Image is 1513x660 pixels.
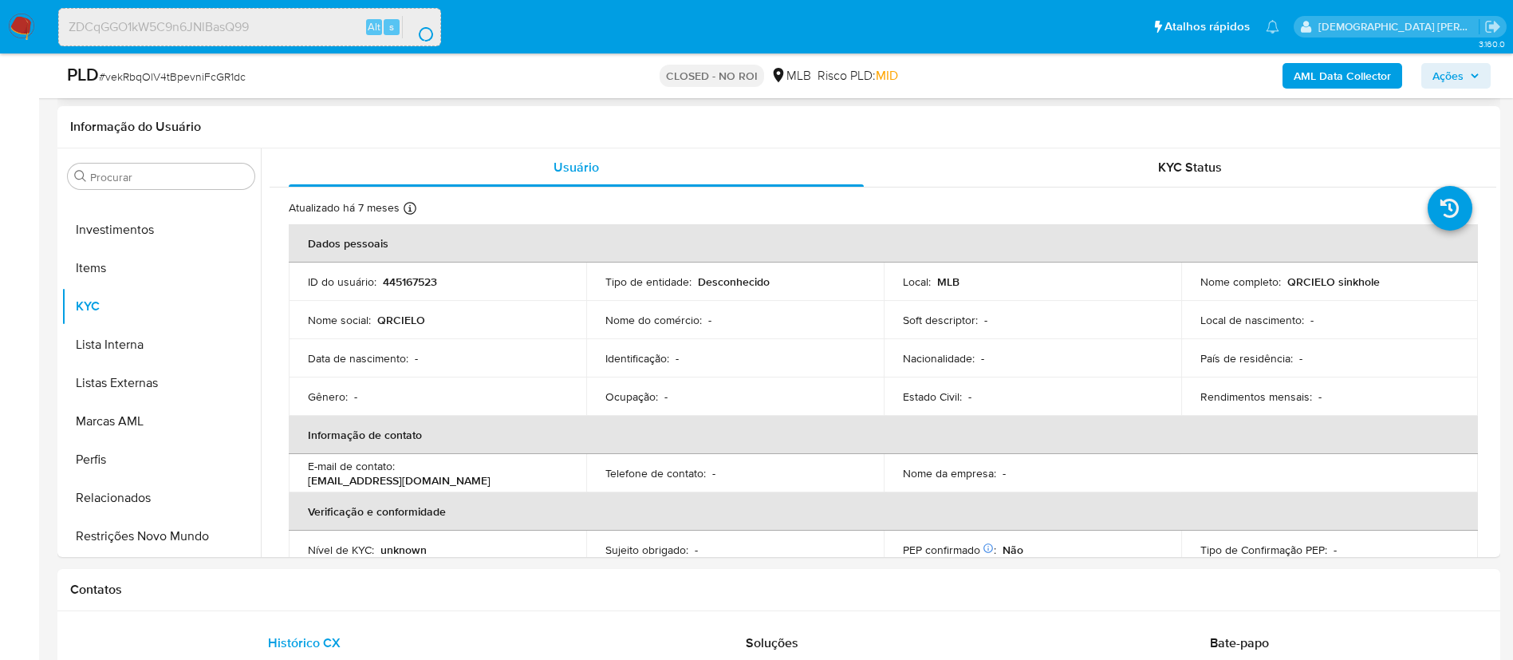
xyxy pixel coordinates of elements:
[554,158,599,176] span: Usuário
[61,517,261,555] button: Restrições Novo Mundo
[402,16,435,38] button: search-icon
[90,170,248,184] input: Procurar
[1294,63,1391,89] b: AML Data Collector
[1164,18,1250,35] span: Atalhos rápidos
[383,275,437,289] p: 445167523
[1334,543,1337,557] p: -
[937,275,959,289] p: MLB
[1210,634,1269,652] span: Bate-papo
[368,19,380,34] span: Alt
[708,313,711,327] p: -
[1200,313,1304,327] p: Local de nascimento :
[289,416,1478,454] th: Informação de contato
[903,543,996,557] p: PEP confirmado :
[1484,18,1501,35] a: Sair
[308,313,371,327] p: Nome social :
[903,389,962,404] p: Estado Civil :
[1200,275,1281,289] p: Nome completo :
[1266,20,1279,34] a: Notificações
[1432,63,1464,89] span: Ações
[903,313,978,327] p: Soft descriptor :
[903,466,996,480] p: Nome da empresa :
[70,582,1487,598] h1: Contatos
[308,459,395,473] p: E-mail de contato :
[695,543,698,557] p: -
[1299,351,1302,366] p: -
[61,441,261,479] button: Perfis
[605,275,691,289] p: Tipo de entidade :
[1003,543,1023,557] p: Não
[61,479,261,517] button: Relacionados
[712,466,715,480] p: -
[1479,38,1505,50] span: 3.160.0
[289,224,1478,263] th: Dados pessoais
[876,66,898,85] span: MID
[70,119,201,135] h1: Informação do Usuário
[746,634,798,652] span: Soluções
[605,351,669,366] p: Identificação :
[1158,158,1222,176] span: KYC Status
[59,17,440,38] input: Pesquise usuários ou casos...
[74,170,87,183] button: Procurar
[308,543,374,557] p: Nível de KYC :
[61,249,261,287] button: Items
[1318,389,1322,404] p: -
[605,389,658,404] p: Ocupação :
[660,65,764,87] p: CLOSED - NO ROI
[1283,63,1402,89] button: AML Data Collector
[61,326,261,364] button: Lista Interna
[1310,313,1314,327] p: -
[605,543,688,557] p: Sujeito obrigado :
[67,61,99,87] b: PLD
[1318,19,1480,34] p: thais.asantos@mercadolivre.com
[968,389,971,404] p: -
[99,69,246,85] span: # vekRbqOlV4tBpevniFcGR1dc
[289,492,1478,531] th: Verificação e conformidade
[698,275,770,289] p: Desconhecido
[268,634,341,652] span: Histórico CX
[380,543,427,557] p: unknown
[605,313,702,327] p: Nome do comércio :
[984,313,987,327] p: -
[61,211,261,249] button: Investimentos
[676,351,679,366] p: -
[308,351,408,366] p: Data de nascimento :
[1421,63,1491,89] button: Ações
[1287,275,1380,289] p: QRCIELO sinkhole
[664,389,668,404] p: -
[61,402,261,441] button: Marcas AML
[415,351,418,366] p: -
[1200,543,1327,557] p: Tipo de Confirmação PEP :
[770,67,811,85] div: MLB
[308,275,376,289] p: ID do usuário :
[308,473,491,488] p: [EMAIL_ADDRESS][DOMAIN_NAME]
[354,389,357,404] p: -
[389,19,394,34] span: s
[981,351,984,366] p: -
[61,364,261,402] button: Listas Externas
[1200,351,1293,366] p: País de residência :
[1200,389,1312,404] p: Rendimentos mensais :
[903,351,975,366] p: Nacionalidade :
[377,313,425,327] p: QRCIELO
[1003,466,1006,480] p: -
[289,200,400,215] p: Atualizado há 7 meses
[61,287,261,326] button: KYC
[903,275,931,289] p: Local :
[818,67,898,85] span: Risco PLD:
[308,389,348,404] p: Gênero :
[605,466,706,480] p: Telefone de contato :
